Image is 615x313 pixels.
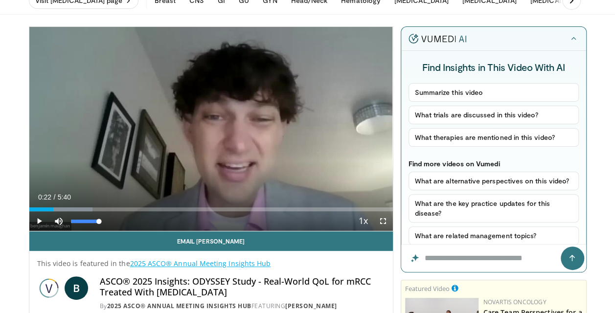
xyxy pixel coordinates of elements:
img: vumedi-ai-logo.v2.svg [409,34,466,44]
button: Playback Rate [354,211,373,231]
button: What therapies are mentioned in this video? [409,128,579,147]
h4: Find Insights in This Video With AI [409,61,579,73]
h4: ASCO® 2025 Insights: ODYSSEY Study - Real-World QoL for mRCC Treated With [MEDICAL_DATA] [100,276,385,297]
p: This video is featured in the [37,259,385,268]
a: 2025 ASCO® Annual Meeting Insights Hub [130,259,271,268]
a: B [65,276,88,300]
button: Summarize this video [409,83,579,102]
div: Volume Level [71,220,99,223]
img: 2025 ASCO® Annual Meeting Insights Hub [37,276,61,300]
video-js: Video Player [29,27,393,231]
button: Play [29,211,49,231]
button: What are related management topics? [409,226,579,245]
a: [PERSON_NAME] [285,302,337,310]
button: What are the key practice updates for this disease? [409,194,579,223]
div: By FEATURING [100,302,385,311]
input: Question for the AI [401,245,586,272]
button: What are alternative perspectives on this video? [409,172,579,190]
div: Progress Bar [29,207,393,211]
button: Fullscreen [373,211,393,231]
button: Mute [49,211,68,231]
span: 5:40 [58,193,71,201]
span: / [54,193,56,201]
button: What trials are discussed in this video? [409,106,579,124]
a: Novartis Oncology [483,298,547,306]
a: 2025 ASCO® Annual Meeting Insights Hub [107,302,251,310]
small: Featured Video [405,284,450,293]
a: Email [PERSON_NAME] [29,231,393,251]
p: Find more videos on Vumedi [409,159,579,168]
span: 0:22 [38,193,51,201]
